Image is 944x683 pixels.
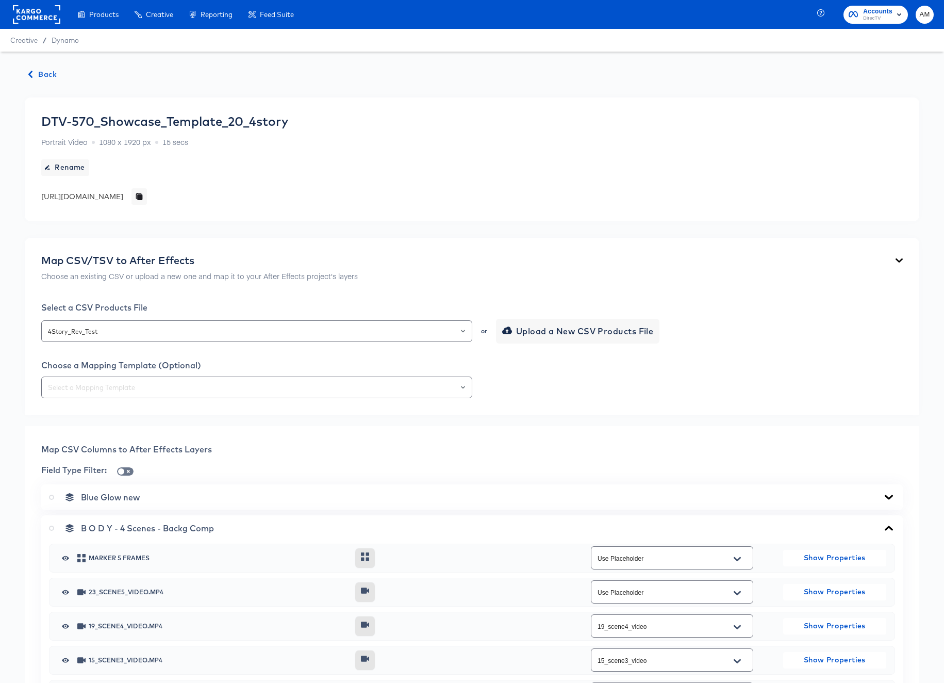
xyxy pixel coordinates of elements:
[260,10,294,19] span: Feed Suite
[41,254,358,267] div: Map CSV/TSV to After Effects
[863,6,892,17] span: Accounts
[787,551,882,564] span: Show Properties
[41,302,903,313] div: Select a CSV Products File
[783,618,886,635] button: Show Properties
[89,555,347,561] span: marker 5 Frames
[916,6,934,24] button: AM
[783,652,886,669] button: Show Properties
[89,657,347,663] span: 15_scene3_video.mp4
[52,36,79,44] a: Dynamo
[730,585,745,601] button: Open
[730,619,745,636] button: Open
[201,10,233,19] span: Reporting
[480,328,488,334] div: or
[45,161,85,174] span: Rename
[25,68,61,81] button: Back
[787,620,882,632] span: Show Properties
[41,465,107,475] span: Field Type Filter:
[146,10,173,19] span: Creative
[81,492,140,502] span: Blue Glow new
[783,550,886,566] button: Show Properties
[41,271,358,281] p: Choose an existing CSV or upload a new one and map it to your After Effects project's layers
[81,523,214,533] span: B O D Y - 4 Scenes - Backg Comp
[504,324,654,338] span: Upload a New CSV Products File
[89,10,119,19] span: Products
[162,137,188,147] span: 15 secs
[920,9,930,21] span: AM
[863,14,892,23] span: DirecTV
[38,36,52,44] span: /
[46,326,468,337] input: Select a Products File
[10,36,38,44] span: Creative
[99,137,151,147] span: 1080 x 1920 px
[41,191,123,202] div: [URL][DOMAIN_NAME]
[730,551,745,567] button: Open
[41,114,288,128] div: DTV-570_Showcase_Template_20_4story
[461,380,465,395] button: Open
[783,584,886,600] button: Show Properties
[89,623,347,629] span: 19_scene4_video.mp4
[461,324,465,338] button: Open
[843,6,908,24] button: AccountsDirecTV
[787,586,882,598] span: Show Properties
[41,360,903,370] div: Choose a Mapping Template (Optional)
[730,653,745,670] button: Open
[46,382,468,394] input: Select a Mapping Template
[89,589,347,595] span: 23_scene5_video.mp4
[41,137,88,147] span: Portrait Video
[496,319,660,344] button: Upload a New CSV Products File
[29,68,57,81] span: Back
[41,444,212,454] span: Map CSV Columns to After Effects Layers
[787,654,882,666] span: Show Properties
[41,159,89,176] button: Rename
